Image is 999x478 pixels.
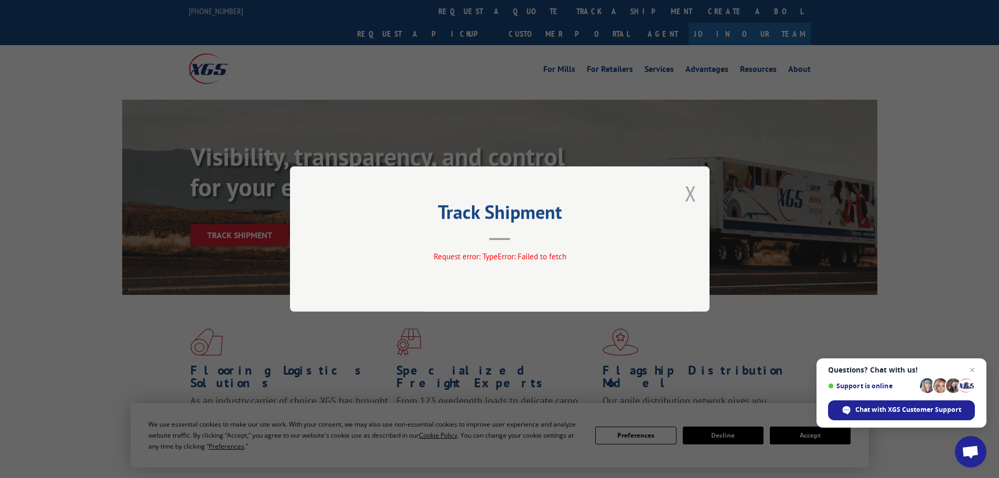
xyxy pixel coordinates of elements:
span: Support is online [828,382,916,390]
span: Chat with XGS Customer Support [855,405,961,415]
div: Open chat [955,436,986,468]
h2: Track Shipment [342,205,657,225]
span: Close chat [966,364,979,376]
span: Questions? Chat with us! [828,366,975,374]
div: Chat with XGS Customer Support [828,400,975,420]
span: Request error: TypeError: Failed to fetch [433,251,566,261]
button: Close modal [685,179,696,207]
